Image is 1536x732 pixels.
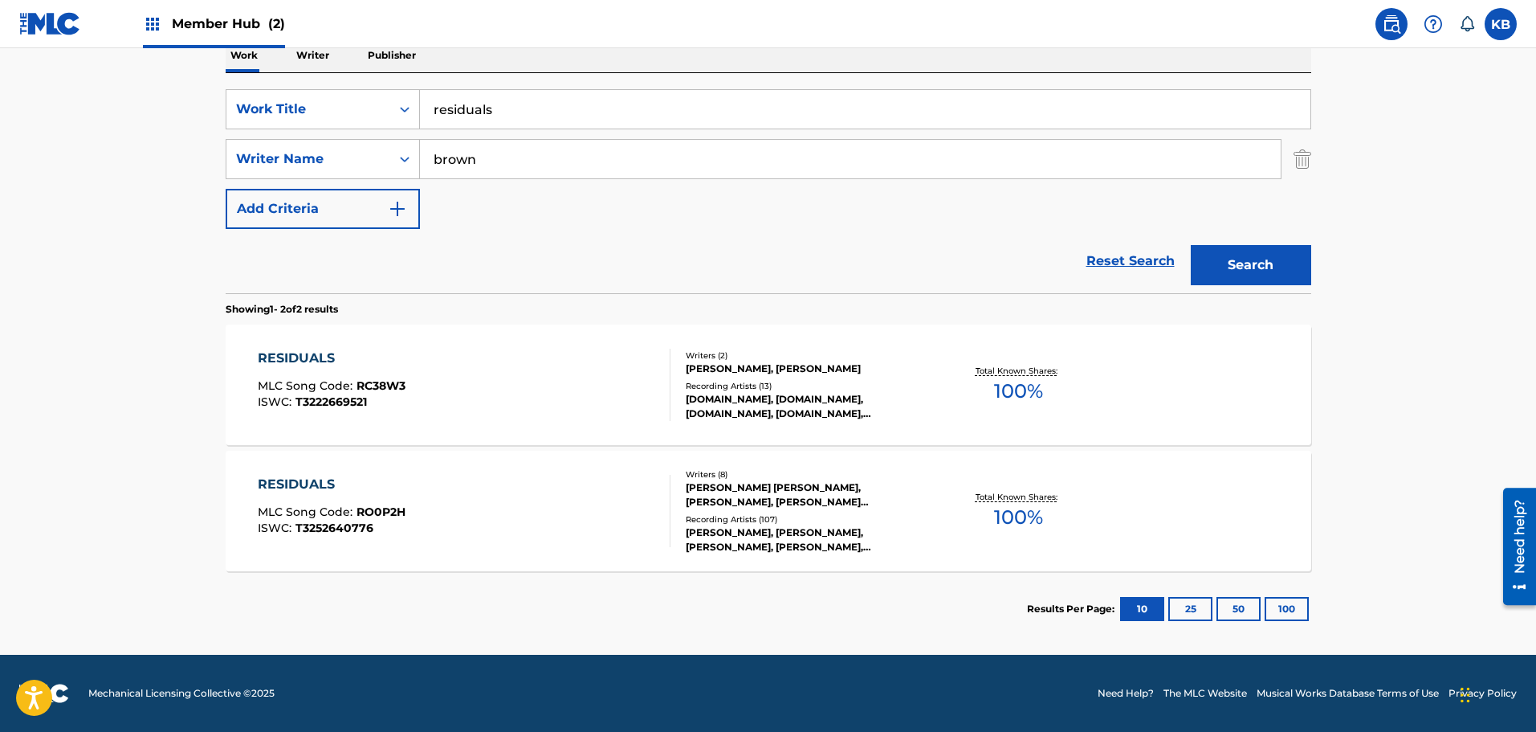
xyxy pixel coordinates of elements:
span: ISWC : [258,395,295,409]
span: MLC Song Code : [258,505,356,519]
span: Mechanical Licensing Collective © 2025 [88,686,275,701]
span: 100 % [994,503,1043,532]
span: ISWC : [258,521,295,535]
a: Need Help? [1098,686,1154,701]
button: 100 [1265,597,1309,621]
div: Help [1417,8,1449,40]
img: help [1424,14,1443,34]
img: search [1382,14,1401,34]
span: (2) [268,16,285,31]
img: logo [19,684,69,703]
span: 100 % [994,377,1043,406]
a: Public Search [1375,8,1408,40]
div: Recording Artists ( 107 ) [686,513,928,525]
div: Drag [1461,671,1470,719]
p: Total Known Shares: [976,365,1061,377]
div: RESIDUALS [258,349,405,368]
div: [DOMAIN_NAME], [DOMAIN_NAME], [DOMAIN_NAME], [DOMAIN_NAME], [DOMAIN_NAME] [686,392,928,421]
div: Writer Name [236,149,381,169]
img: 9d2ae6d4665cec9f34b9.svg [388,199,407,219]
a: Musical Works Database Terms of Use [1257,686,1439,701]
span: RO0P2H [356,505,405,519]
div: Notifications [1459,16,1475,32]
img: Delete Criterion [1294,139,1311,179]
p: Total Known Shares: [976,491,1061,503]
button: 50 [1216,597,1261,621]
button: 25 [1168,597,1212,621]
p: Publisher [363,39,421,72]
a: Reset Search [1078,243,1183,279]
img: Top Rightsholders [143,14,162,34]
div: Writers ( 2 ) [686,350,928,362]
span: T3222669521 [295,395,367,409]
span: RC38W3 [356,378,405,393]
a: RESIDUALSMLC Song Code:RO0P2HISWC:T3252640776Writers (8)[PERSON_NAME] [PERSON_NAME], [PERSON_NAME... [226,451,1311,571]
a: RESIDUALSMLC Song Code:RC38W3ISWC:T3222669521Writers (2)[PERSON_NAME], [PERSON_NAME]Recording Art... [226,325,1311,445]
span: Member Hub [172,14,285,33]
iframe: Chat Widget [1456,655,1536,732]
div: RESIDUALS [258,475,405,494]
p: Work [226,39,263,72]
div: [PERSON_NAME] [PERSON_NAME], [PERSON_NAME], [PERSON_NAME] [PERSON_NAME] [PERSON_NAME], [PERSON_NA... [686,481,928,509]
div: [PERSON_NAME], [PERSON_NAME] [686,362,928,376]
a: Privacy Policy [1448,686,1517,701]
button: Search [1191,245,1311,285]
div: Writers ( 8 ) [686,468,928,481]
div: [PERSON_NAME], [PERSON_NAME], [PERSON_NAME], [PERSON_NAME], [PERSON_NAME] [686,525,928,554]
button: 10 [1120,597,1164,621]
div: Work Title [236,100,381,119]
div: User Menu [1485,8,1517,40]
iframe: Resource Center [1491,481,1536,611]
img: MLC Logo [19,12,81,35]
p: Writer [291,39,334,72]
p: Results Per Page: [1027,602,1118,616]
form: Search Form [226,89,1311,293]
span: T3252640776 [295,521,373,535]
button: Add Criteria [226,189,420,229]
p: Showing 1 - 2 of 2 results [226,302,338,317]
span: MLC Song Code : [258,378,356,393]
div: Recording Artists ( 13 ) [686,380,928,392]
a: The MLC Website [1163,686,1247,701]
